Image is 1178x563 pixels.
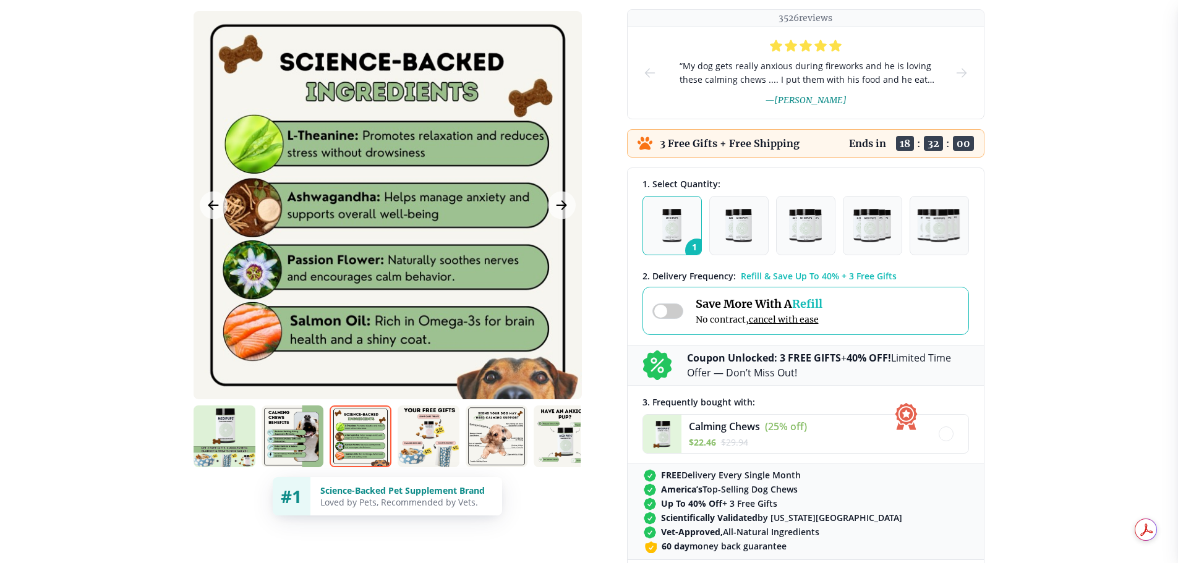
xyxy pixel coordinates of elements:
[642,396,755,408] span: 3 . Frequently bought with:
[953,136,974,151] span: 00
[642,196,702,255] button: 1
[696,297,822,311] span: Save More With A
[194,405,255,467] img: Calming Chews | Natural Dog Supplements
[466,405,527,467] img: Calming Chews | Natural Dog Supplements
[320,485,492,496] div: Science-Backed Pet Supplement Brand
[677,59,934,87] span: “ My dog gets really anxious during fireworks and he is loving these calming chews .... I put the...
[687,350,969,380] p: + Limited Time Offer — Don’t Miss Out!
[661,526,819,538] span: All-Natural Ingredients
[792,297,822,311] span: Refill
[661,497,777,509] span: + 3 Free Gifts
[779,12,832,24] p: 3526 reviews
[687,351,841,365] b: Coupon Unlocked: 3 FREE GIFTS
[847,351,891,365] b: 40% OFF!
[661,497,722,509] strong: Up To 40% Off
[548,192,576,219] button: Next Image
[946,137,950,150] span: :
[741,270,897,282] span: Refill & Save Up To 40% + 3 Free Gifts
[721,436,748,448] span: $ 29.94
[661,512,758,523] strong: Scientifically Validated
[643,415,681,453] img: Calming Chews - Medipups
[330,405,391,467] img: Calming Chews | Natural Dog Supplements
[660,137,800,150] p: 3 Free Gifts + Free Shipping
[725,209,751,242] img: Pack of 2 - Natural Dog Supplements
[689,420,760,433] span: Calming Chews
[661,469,801,481] span: Delivery Every Single Month
[642,27,657,119] button: prev-slide
[849,137,886,150] p: Ends in
[662,540,787,552] span: money back guarantee
[642,270,736,282] span: 2 . Delivery Frequency:
[661,483,702,495] strong: America’s
[689,436,716,448] span: $ 22.46
[954,27,969,119] button: next-slide
[661,512,902,523] span: by [US_STATE][GEOGRAPHIC_DATA]
[320,496,492,508] div: Loved by Pets, Recommended by Vets.
[661,469,681,481] strong: FREE
[661,526,723,538] strong: Vet-Approved,
[534,405,595,467] img: Calming Chews | Natural Dog Supplements
[662,540,689,552] strong: 60 day
[765,420,807,433] span: (25% off)
[853,209,891,242] img: Pack of 4 - Natural Dog Supplements
[896,136,914,151] span: 18
[696,314,822,325] span: No contract,
[789,209,821,242] img: Pack of 3 - Natural Dog Supplements
[749,314,819,325] span: cancel with ease
[685,239,709,262] span: 1
[200,192,228,219] button: Previous Image
[642,178,969,190] div: 1. Select Quantity:
[917,209,962,242] img: Pack of 5 - Natural Dog Supplements
[661,483,798,495] span: Top-Selling Dog Chews
[262,405,323,467] img: Calming Chews | Natural Dog Supplements
[398,405,459,467] img: Calming Chews | Natural Dog Supplements
[765,95,847,106] span: — [PERSON_NAME]
[924,136,943,151] span: 32
[281,485,302,508] span: #1
[917,137,921,150] span: :
[662,209,681,242] img: Pack of 1 - Natural Dog Supplements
